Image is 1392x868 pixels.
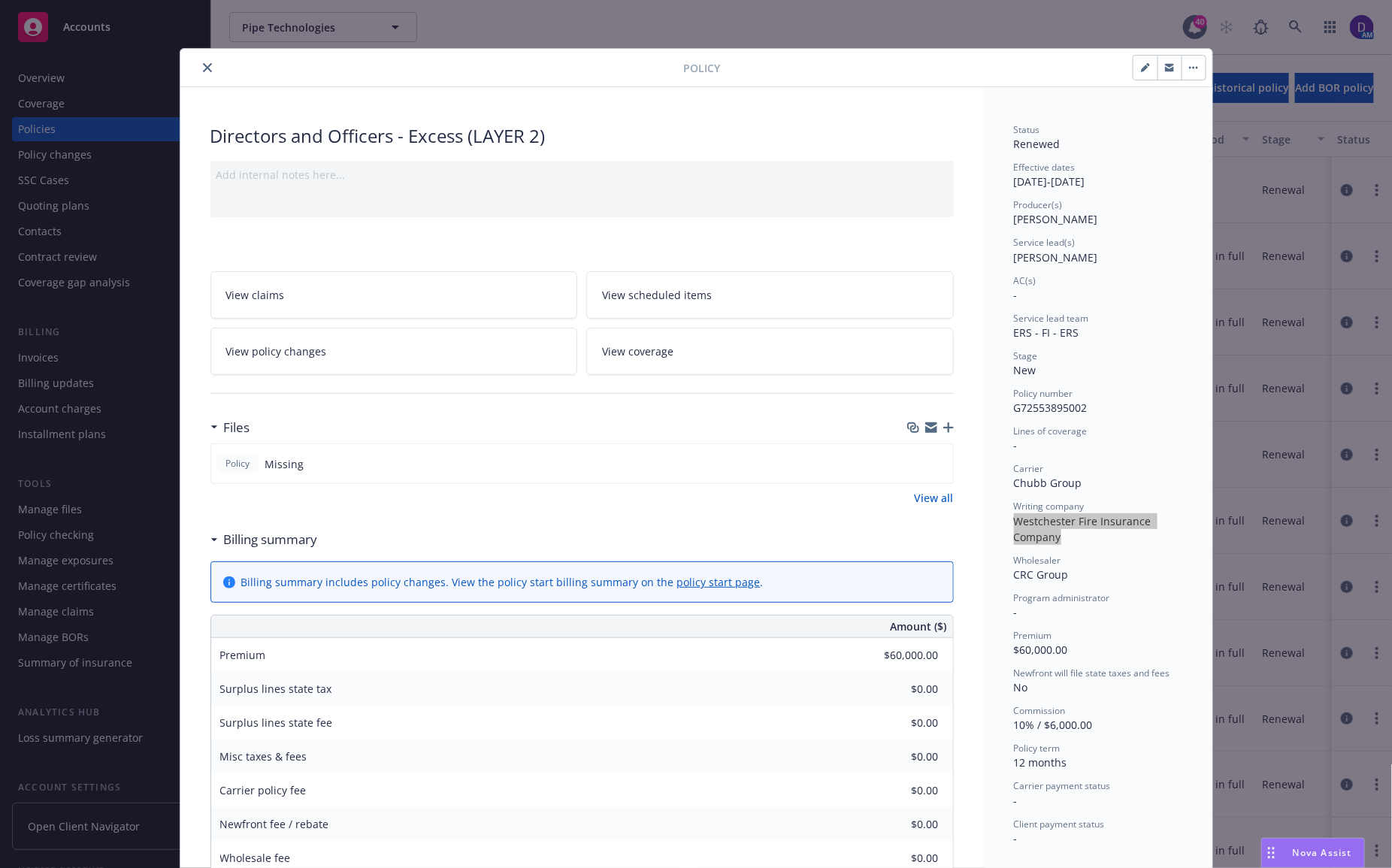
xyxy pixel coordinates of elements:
span: Westchester Fire Insurance Company [1014,514,1154,544]
h3: Files [224,418,250,437]
span: CRC Group [1014,567,1069,582]
span: Carrier payment status [1014,779,1111,792]
span: Stage [1014,349,1038,362]
span: Client payment status [1014,818,1105,830]
span: Nova Assist [1293,846,1352,859]
a: policy start page [677,575,761,589]
span: Writing company [1014,500,1085,513]
span: 10% / $6,000.00 [1014,718,1093,732]
div: Directors and Officers - Excess (LAYER 2) [210,123,954,149]
span: View policy changes [226,343,327,359]
span: Producer(s) [1014,198,1063,211]
a: View coverage [586,328,954,375]
span: Carrier policy fee [220,783,307,797]
a: View scheduled items [586,271,954,319]
span: Newfront will file state taxes and fees [1014,667,1170,679]
button: close [198,59,216,77]
span: Renewed [1014,137,1061,151]
span: Misc taxes & fees [220,749,307,764]
span: Commission [1014,704,1066,717]
span: Missing [265,456,304,472]
span: No [1014,680,1028,694]
div: Add internal notes here... [216,167,948,183]
span: ERS - FI - ERS [1014,325,1079,340]
span: - [1014,605,1018,619]
a: View policy changes [210,328,578,375]
span: View scheduled items [602,287,712,303]
span: Surplus lines state tax [220,682,332,696]
input: 0.00 [850,678,948,700]
span: Status [1014,123,1040,136]
span: - [1014,288,1018,302]
input: 0.00 [850,746,948,768]
div: Billing summary includes policy changes. View the policy start billing summary on the . [241,574,764,590]
span: Program administrator [1014,591,1110,604]
span: AC(s) [1014,274,1036,287]
span: $60,000.00 [1014,643,1068,657]
span: Premium [1014,629,1052,642]
span: Policy term [1014,742,1061,755]
span: Policy number [1014,387,1073,400]
a: View claims [210,271,578,319]
a: View all [915,490,954,506]
span: Amount ($) [891,618,947,634]
div: Drag to move [1262,839,1281,867]
div: Billing summary [210,530,318,549]
span: Surplus lines state fee [220,715,333,730]
input: 0.00 [850,779,948,802]
span: - [1014,438,1018,452]
span: [PERSON_NAME] [1014,212,1098,226]
span: G72553895002 [1014,401,1088,415]
h3: Billing summary [224,530,318,549]
span: Chubb Group [1014,476,1082,490]
span: View claims [226,287,285,303]
span: Effective dates [1014,161,1076,174]
span: View coverage [602,343,673,359]
div: [DATE] - [DATE] [1014,161,1182,189]
span: Newfront fee / rebate [220,817,329,831]
span: Policy [223,457,253,470]
button: Nova Assist [1261,838,1365,868]
span: Wholesaler [1014,554,1061,567]
span: - [1014,794,1018,808]
span: - [1014,831,1018,845]
span: Premium [220,648,266,662]
input: 0.00 [850,644,948,667]
span: Service lead(s) [1014,236,1076,249]
span: New [1014,363,1036,377]
span: Carrier [1014,462,1044,475]
input: 0.00 [850,712,948,734]
span: Wholesale fee [220,851,291,865]
span: Lines of coverage [1014,425,1088,437]
input: 0.00 [850,813,948,836]
div: Files [210,418,250,437]
span: [PERSON_NAME] [1014,250,1098,265]
span: 12 months [1014,755,1067,770]
span: Service lead team [1014,312,1089,325]
span: Policy [684,60,721,76]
